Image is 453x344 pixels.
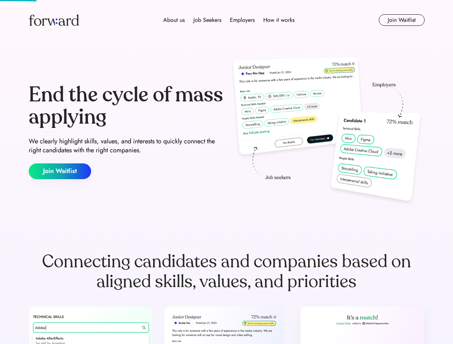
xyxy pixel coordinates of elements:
div: Job Seekers [193,16,221,24]
div: End the cycle of mass applying [29,84,224,128]
div: About us [163,16,185,24]
button: Join Waitlist [379,14,425,26]
img: Forward logo [29,14,79,26]
button: Join Waitlist [29,163,91,179]
div: We clearly highlight skills, values, and interests to quickly connect the right candidates with t... [29,137,224,155]
div: How it works [263,16,294,24]
img: hero-image.png [230,54,425,209]
div: Connecting candidates and companies based on aligned skills, values, and priorities [29,252,425,292]
div: Employers [230,16,255,24]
